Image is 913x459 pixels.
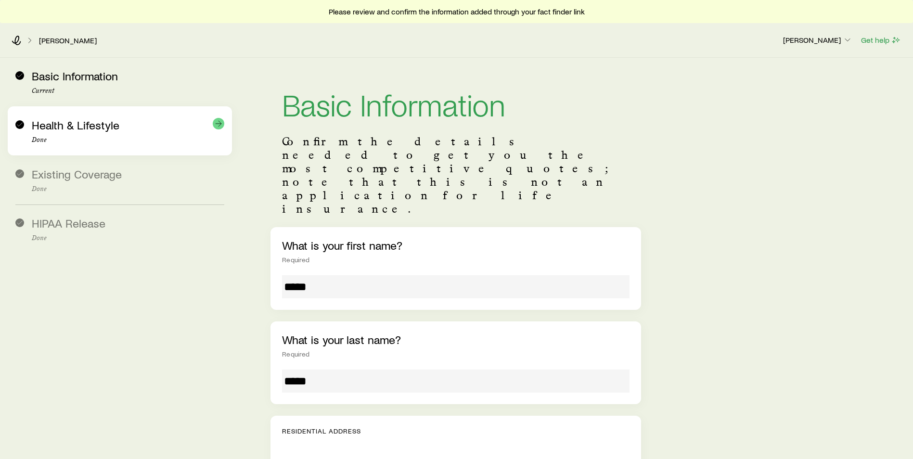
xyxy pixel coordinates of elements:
p: What is your last name? [282,333,630,346]
p: Confirm the details needed to get you the most competitive quotes; note that this is not an appli... [282,135,630,216]
p: Done [32,136,224,144]
button: [PERSON_NAME] [783,35,853,46]
span: Existing Coverage [32,167,122,181]
span: Basic Information [32,69,118,83]
p: Current [32,87,224,95]
div: Required [282,350,630,358]
div: Required [282,256,630,264]
h1: Basic Information [282,89,630,119]
p: What is your first name? [282,239,630,252]
p: Done [32,234,224,242]
span: Health & Lifestyle [32,118,119,132]
span: Please review and confirm the information added through your fact finder link [329,7,585,16]
span: HIPAA Release [32,216,105,230]
a: [PERSON_NAME] [39,36,97,45]
p: Residential Address [282,427,630,435]
p: [PERSON_NAME] [783,35,852,45]
p: Done [32,185,224,193]
button: Get help [861,35,901,46]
